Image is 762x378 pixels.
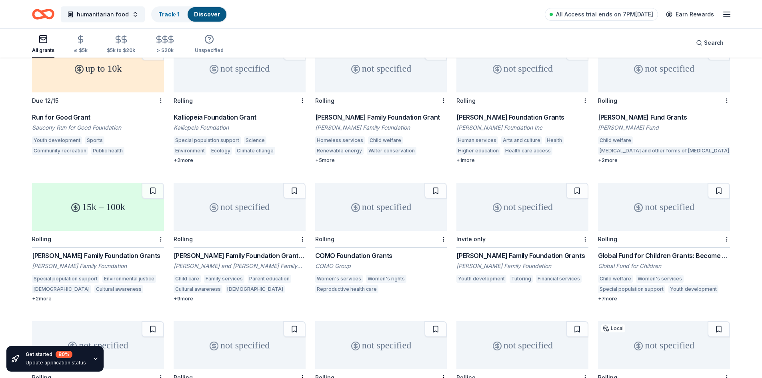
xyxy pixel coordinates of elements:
[367,147,416,155] div: Water conservation
[598,147,731,155] div: [MEDICAL_DATA] and other forms of [MEDICAL_DATA]
[456,183,588,285] a: not specifiedInvite only[PERSON_NAME] Family Foundation Grants[PERSON_NAME] Family FoundationYout...
[174,157,306,164] div: + 2 more
[704,38,724,48] span: Search
[194,11,220,18] a: Discover
[32,44,164,157] a: up to 10kDue 12/15Run for Good GrantSaucony Run for Good FoundationYouth developmentSportsCommuni...
[598,262,730,270] div: Global Fund for Children
[315,262,447,270] div: COMO Group
[366,275,406,283] div: Women's rights
[56,351,72,358] div: 80 %
[32,183,164,302] a: 15k – 100kRolling[PERSON_NAME] Family Foundation Grants[PERSON_NAME] Family FoundationSpecial pop...
[456,236,486,242] div: Invite only
[32,97,58,104] div: Due 12/15
[315,183,447,296] a: not specifiedRollingCOMO Foundation GrantsCOMO GroupWomen's servicesWomen's rightsReproductive he...
[456,136,498,144] div: Human services
[94,285,143,293] div: Cultural awareness
[174,296,306,302] div: + 9 more
[315,44,447,164] a: not specifiedRolling[PERSON_NAME] Family Foundation Grant[PERSON_NAME] Family FoundationHomeless ...
[661,7,719,22] a: Earn Rewards
[456,262,588,270] div: [PERSON_NAME] Family Foundation
[315,147,364,155] div: Renewable energy
[32,31,54,58] button: All grants
[636,275,684,283] div: Women's services
[456,157,588,164] div: + 1 more
[195,31,224,58] button: Unspecified
[174,275,201,283] div: Child care
[244,136,266,144] div: Science
[315,183,447,231] div: not specified
[91,147,124,155] div: Public health
[501,136,542,144] div: Arts and culture
[315,157,447,164] div: + 5 more
[598,44,730,92] div: not specified
[107,32,135,58] button: $5k to $20k
[32,47,54,54] div: All grants
[456,44,588,164] a: not specifiedRolling[PERSON_NAME] Foundation Grants[PERSON_NAME] Foundation IncHuman servicesArts...
[226,285,285,293] div: [DEMOGRAPHIC_DATA]
[32,251,164,260] div: [PERSON_NAME] Family Foundation Grants
[598,124,730,132] div: [PERSON_NAME] Fund
[668,285,718,293] div: Youth development
[601,324,625,332] div: Local
[32,112,164,122] div: Run for Good Grant
[32,183,164,231] div: 15k – 100k
[598,275,633,283] div: Child welfare
[510,275,533,283] div: Tutoring
[536,275,582,283] div: Financial services
[598,285,665,293] div: Special population support
[154,32,176,58] button: > $20k
[456,147,500,155] div: Higher education
[315,236,334,242] div: Rolling
[85,136,104,144] div: Sports
[174,262,306,270] div: [PERSON_NAME] and [PERSON_NAME] Family Foundation
[174,183,306,231] div: not specified
[174,44,306,164] a: not specifiedRollingKalliopeia Foundation GrantKalliopeia FoundationSpecial population supportSci...
[32,236,51,242] div: Rolling
[315,251,447,260] div: COMO Foundation Grants
[545,136,564,144] div: Health
[74,32,88,58] button: ≤ $5k
[315,97,334,104] div: Rolling
[32,136,82,144] div: Youth development
[174,236,193,242] div: Rolling
[26,351,86,358] div: Get started
[74,47,88,54] div: ≤ $5k
[456,44,588,92] div: not specified
[315,124,447,132] div: [PERSON_NAME] Family Foundation
[154,47,176,54] div: > $20k
[598,112,730,122] div: [PERSON_NAME] Fund Grants
[315,136,365,144] div: Homeless services
[32,5,54,24] a: Home
[174,112,306,122] div: Kalliopeia Foundation Grant
[315,112,447,122] div: [PERSON_NAME] Family Foundation Grant
[556,10,653,19] span: All Access trial ends on 7PM[DATE]
[248,275,291,283] div: Parent education
[598,136,633,144] div: Child welfare
[32,44,164,92] div: up to 10k
[368,136,403,144] div: Child welfare
[598,183,730,302] a: not specifiedRollingGlobal Fund for Children Grants: Become a PartnerGlobal Fund for ChildrenChil...
[174,147,206,155] div: Environment
[174,97,193,104] div: Rolling
[32,147,88,155] div: Community recreation
[32,275,99,283] div: Special population support
[32,321,164,369] div: not specified
[158,11,180,18] a: Track· 1
[174,285,222,293] div: Cultural awareness
[315,285,378,293] div: Reproductive health care
[102,275,156,283] div: Environmental justice
[598,97,617,104] div: Rolling
[32,124,164,132] div: Saucony Run for Good Foundation
[545,8,658,21] a: All Access trial ends on 7PM[DATE]
[210,147,232,155] div: Ecology
[174,321,306,369] div: not specified
[77,10,129,19] span: humanitarian food
[61,6,145,22] button: humanitarian food
[315,44,447,92] div: not specified
[598,44,730,164] a: not specifiedRolling[PERSON_NAME] Fund Grants[PERSON_NAME] FundChild welfare[MEDICAL_DATA] and ot...
[32,262,164,270] div: [PERSON_NAME] Family Foundation
[598,321,730,369] div: not specified
[315,275,363,283] div: Women's services
[456,97,476,104] div: Rolling
[598,236,617,242] div: Rolling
